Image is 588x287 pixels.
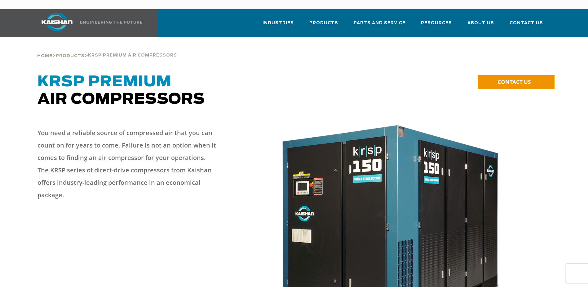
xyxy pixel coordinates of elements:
[38,75,171,89] span: KRSP Premium
[263,20,294,27] span: Industries
[467,20,494,27] span: About Us
[56,54,85,58] span: Products
[467,15,494,36] a: About Us
[421,15,452,36] a: Resources
[309,20,338,27] span: Products
[80,21,142,24] img: Engineering the future
[510,15,543,36] a: Contact Us
[34,9,144,37] a: Kaishan USA
[354,20,405,27] span: Parts and Service
[354,15,405,36] a: Parts and Service
[478,75,555,89] a: CONTACT US
[38,127,217,201] p: You need a reliable source of compressed air that you can count on for years to come. Failure is ...
[37,54,52,58] span: Home
[34,13,80,31] img: kaishan logo
[38,75,205,107] span: Air Compressors
[309,15,338,36] a: Products
[497,78,531,85] span: CONTACT US
[56,53,85,58] a: Products
[421,20,452,27] span: Resources
[37,37,177,61] div: > >
[88,53,177,57] span: krsp premium air compressors
[510,20,543,27] span: Contact Us
[37,53,52,58] a: Home
[263,15,294,36] a: Industries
